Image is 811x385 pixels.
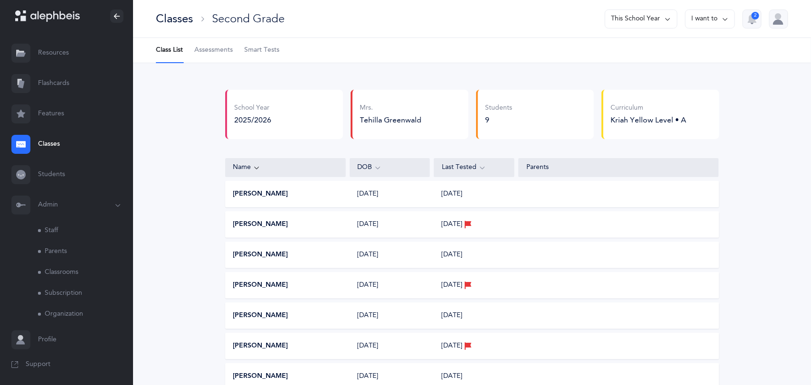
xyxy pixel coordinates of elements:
button: [PERSON_NAME] [233,220,288,229]
span: [DATE] [441,341,462,351]
div: [DATE] [350,372,430,381]
div: [DATE] [350,341,430,351]
div: 2 [752,12,759,19]
div: [DATE] [350,250,430,260]
div: DOB [358,162,422,173]
span: Smart Tests [244,46,279,55]
div: [DATE] [350,311,430,320]
span: [DATE] [441,220,462,229]
div: Curriculum [611,103,687,113]
button: [PERSON_NAME] [233,189,288,199]
button: [PERSON_NAME] [233,250,288,260]
button: [PERSON_NAME] [233,311,288,320]
div: Kriah Yellow Level • A [611,115,687,125]
span: [DATE] [441,281,462,290]
div: Last Tested [442,162,506,173]
button: [PERSON_NAME] [233,281,288,290]
span: Support [26,360,50,369]
button: [PERSON_NAME] [233,372,288,381]
button: This School Year [605,9,677,28]
div: Second Grade [212,11,285,27]
div: 2025/2026 [235,115,272,125]
div: School Year [235,103,272,113]
span: [DATE] [441,189,462,199]
div: [DATE] [350,281,430,290]
a: Subscription [38,283,133,304]
div: 9 [486,115,513,125]
div: Parents [526,163,711,172]
div: Mrs. [360,103,461,113]
button: 2 [743,9,762,28]
span: [DATE] [441,250,462,260]
div: Classes [156,11,193,27]
span: Assessments [194,46,233,55]
div: Name [233,162,338,173]
div: [DATE] [350,189,430,199]
a: Staff [38,220,133,241]
button: [PERSON_NAME] [233,341,288,351]
div: Tehilla Greenwald [360,115,461,125]
a: Parents [38,241,133,262]
button: I want to [685,9,735,28]
span: [DATE] [441,311,462,320]
span: [DATE] [441,372,462,381]
a: Classrooms [38,262,133,283]
a: Organization [38,304,133,325]
div: [DATE] [350,220,430,229]
div: Students [486,103,513,113]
